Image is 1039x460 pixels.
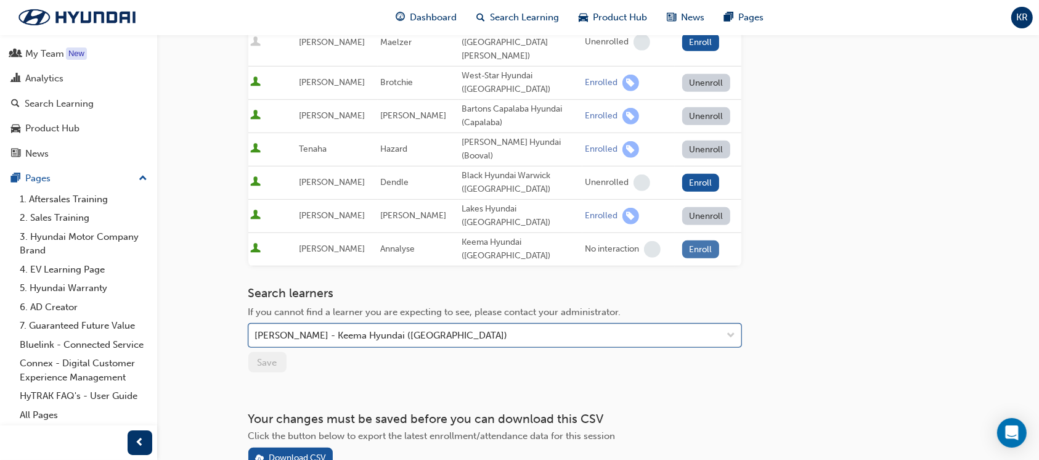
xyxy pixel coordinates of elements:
[682,174,719,192] button: Enroll
[585,144,617,155] div: Enrolled
[25,72,63,86] div: Analytics
[5,15,152,167] button: DashboardMy TeamAnalyticsSearch LearningProduct HubNews
[1016,10,1028,25] span: KR
[15,387,152,406] a: HyTRAK FAQ's - User Guide
[299,110,365,121] span: [PERSON_NAME]
[5,167,152,190] button: Pages
[136,435,145,451] span: prev-icon
[462,102,580,130] div: Bartons Capalaba Hyundai (Capalaba)
[251,76,261,89] span: User is active
[714,5,773,30] a: pages-iconPages
[462,236,580,263] div: Keema Hyundai ([GEOGRAPHIC_DATA])
[579,10,588,25] span: car-icon
[66,47,87,60] div: Tooltip anchor
[15,406,152,425] a: All Pages
[682,141,730,158] button: Unenroll
[15,316,152,335] a: 7. Guaranteed Future Value
[11,173,20,184] span: pages-icon
[585,210,617,222] div: Enrolled
[622,75,639,91] span: learningRecordVerb_ENROLL-icon
[467,5,569,30] a: search-iconSearch Learning
[25,47,64,61] div: My Team
[682,74,730,92] button: Unenroll
[585,110,617,122] div: Enrolled
[25,121,79,136] div: Product Hub
[462,22,580,64] div: Keema Hyundai ([GEOGRAPHIC_DATA][PERSON_NAME])
[299,210,365,221] span: [PERSON_NAME]
[15,228,152,260] a: 3. Hyundai Motor Company Brand
[5,117,152,140] a: Product Hub
[11,73,20,84] span: chart-icon
[11,149,20,160] span: news-icon
[667,10,676,25] span: news-icon
[380,210,446,221] span: [PERSON_NAME]
[380,110,446,121] span: [PERSON_NAME]
[585,177,629,189] div: Unenrolled
[251,176,261,189] span: User is active
[462,169,580,197] div: Black Hyundai Warwick ([GEOGRAPHIC_DATA])
[682,207,730,225] button: Unenroll
[585,244,639,255] div: No interaction
[462,136,580,163] div: [PERSON_NAME] Hyundai (Booval)
[15,298,152,317] a: 6. AD Creator
[139,171,147,187] span: up-icon
[5,92,152,115] a: Search Learning
[634,34,650,51] span: learningRecordVerb_NONE-icon
[1011,7,1033,28] button: KR
[251,210,261,222] span: User is active
[299,244,365,254] span: [PERSON_NAME]
[593,10,647,25] span: Product Hub
[15,208,152,228] a: 2. Sales Training
[248,306,621,318] span: If you cannot find a learner you are expecting to see, please contact your administrator.
[6,4,148,30] img: Trak
[476,10,485,25] span: search-icon
[644,241,661,258] span: learningRecordVerb_NONE-icon
[682,240,719,258] button: Enroll
[657,5,714,30] a: news-iconNews
[380,177,409,187] span: Dendle
[410,10,457,25] span: Dashboard
[5,142,152,165] a: News
[15,190,152,209] a: 1. Aftersales Training
[248,412,741,426] h3: Your changes must be saved before you can download this CSV
[248,352,287,372] button: Save
[251,110,261,122] span: User is active
[682,33,719,51] button: Enroll
[5,43,152,65] a: My Team
[738,10,764,25] span: Pages
[727,328,736,344] span: down-icon
[396,10,405,25] span: guage-icon
[634,175,650,191] span: learningRecordVerb_NONE-icon
[682,107,730,125] button: Unenroll
[11,49,20,60] span: people-icon
[15,279,152,298] a: 5. Hyundai Warranty
[255,329,508,343] div: [PERSON_NAME] - Keema Hyundai ([GEOGRAPHIC_DATA])
[25,147,49,161] div: News
[25,97,94,111] div: Search Learning
[622,108,639,125] span: learningRecordVerb_ENROLL-icon
[299,177,365,187] span: [PERSON_NAME]
[462,202,580,230] div: Lakes Hyundai ([GEOGRAPHIC_DATA])
[681,10,704,25] span: News
[251,36,261,49] span: User is inactive
[380,244,415,254] span: Annalyse
[490,10,559,25] span: Search Learning
[11,99,20,110] span: search-icon
[724,10,733,25] span: pages-icon
[462,69,580,97] div: West-Star Hyundai ([GEOGRAPHIC_DATA])
[25,171,51,186] div: Pages
[15,260,152,279] a: 4. EV Learning Page
[380,144,407,154] span: Hazard
[248,430,616,442] span: Click the button below to export the latest enrollment/attendance data for this session
[622,208,639,224] span: learningRecordVerb_ENROLL-icon
[299,37,365,47] span: [PERSON_NAME]
[299,144,327,154] span: Tenaha
[251,143,261,155] span: User is active
[258,357,277,368] span: Save
[622,141,639,158] span: learningRecordVerb_ENROLL-icon
[5,67,152,90] a: Analytics
[248,286,741,300] h3: Search learners
[585,36,629,48] div: Unenrolled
